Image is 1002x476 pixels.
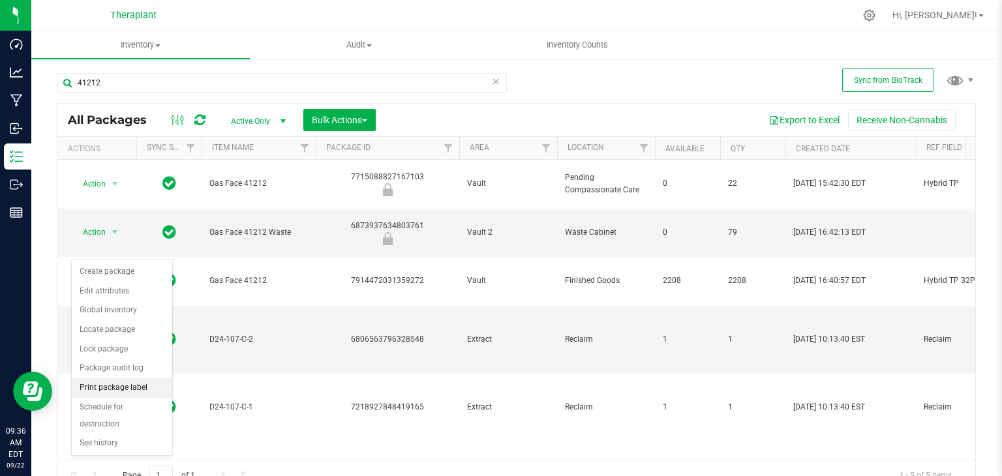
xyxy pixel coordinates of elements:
[180,137,202,159] a: Filter
[162,174,176,192] span: In Sync
[842,68,934,92] button: Sync from BioTrack
[467,401,549,413] span: Extract
[467,333,549,346] span: Extract
[10,38,23,51] inline-svg: Dashboard
[793,333,865,346] span: [DATE] 10:13:40 EST
[72,320,172,340] li: Locate package
[848,109,956,131] button: Receive Non-Cannabis
[13,372,52,411] iframe: Resource center
[10,94,23,107] inline-svg: Manufacturing
[72,340,172,359] li: Lock package
[10,66,23,79] inline-svg: Analytics
[854,76,922,85] span: Sync from BioTrack
[10,122,23,135] inline-svg: Inbound
[314,401,461,413] div: 7218927848419165
[470,143,489,152] a: Area
[728,275,778,287] span: 2208
[728,226,778,239] span: 79
[565,401,647,413] span: Reclaim
[663,401,712,413] span: 1
[663,333,712,346] span: 1
[568,143,604,152] a: Location
[663,275,712,287] span: 2208
[250,39,468,51] span: Audit
[529,39,626,51] span: Inventory Counts
[72,301,172,320] li: Global inventory
[68,113,160,127] span: All Packages
[565,226,647,239] span: Waste Cabinet
[314,232,461,245] div: Newly Received
[209,226,308,239] span: Gas Face 41212 Waste
[209,275,308,287] span: Gas Face 41212
[892,10,977,20] span: Hi, [PERSON_NAME]!
[6,460,25,470] p: 09/22
[72,398,172,434] li: Schedule for destruction
[728,401,778,413] span: 1
[467,177,549,190] span: Vault
[565,171,647,196] span: Pending Compassionate Care
[491,73,500,90] span: Clear
[68,144,131,153] div: Actions
[107,223,123,241] span: select
[793,177,866,190] span: [DATE] 15:42:30 EDT
[162,223,176,241] span: In Sync
[731,144,745,153] a: Qty
[312,115,367,125] span: Bulk Actions
[72,378,172,398] li: Print package label
[147,143,197,152] a: Sync Status
[633,137,655,159] a: Filter
[565,333,647,346] span: Reclaim
[536,137,557,159] a: Filter
[793,226,866,239] span: [DATE] 16:42:13 EDT
[565,275,647,287] span: Finished Goods
[467,226,549,239] span: Vault 2
[72,282,172,301] li: Edit attributes
[107,175,123,193] span: select
[31,39,250,51] span: Inventory
[314,220,461,245] div: 6873937634803761
[861,9,877,22] div: Manage settings
[467,275,549,287] span: Vault
[57,73,507,93] input: Search Package ID, Item Name, SKU, Lot or Part Number...
[10,178,23,191] inline-svg: Outbound
[209,401,308,413] span: D24-107-C-1
[796,144,850,153] a: Created Date
[31,31,250,59] a: Inventory
[761,109,848,131] button: Export to Excel
[71,223,106,241] span: Action
[438,137,459,159] a: Filter
[6,425,25,460] p: 09:36 AM EDT
[314,275,461,287] div: 7914472031359272
[71,175,106,193] span: Action
[303,109,376,131] button: Bulk Actions
[314,333,461,346] div: 6806563796328548
[72,359,172,378] li: Package audit log
[209,177,308,190] span: Gas Face 41212
[665,144,705,153] a: Available
[793,401,865,413] span: [DATE] 10:13:40 EST
[326,143,371,152] a: Package ID
[663,226,712,239] span: 0
[468,31,687,59] a: Inventory Counts
[663,177,712,190] span: 0
[314,171,461,196] div: 7715088827167103
[10,150,23,163] inline-svg: Inventory
[110,10,157,21] span: Theraplant
[294,137,316,159] a: Filter
[926,143,969,152] a: Ref Field 1
[72,434,172,453] li: See history
[728,177,778,190] span: 22
[250,31,468,59] a: Audit
[314,183,461,196] div: Newly Received
[212,143,254,152] a: Item Name
[793,275,866,287] span: [DATE] 16:40:57 EDT
[10,206,23,219] inline-svg: Reports
[728,333,778,346] span: 1
[209,333,308,346] span: D24-107-C-2
[72,262,172,282] li: Create package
